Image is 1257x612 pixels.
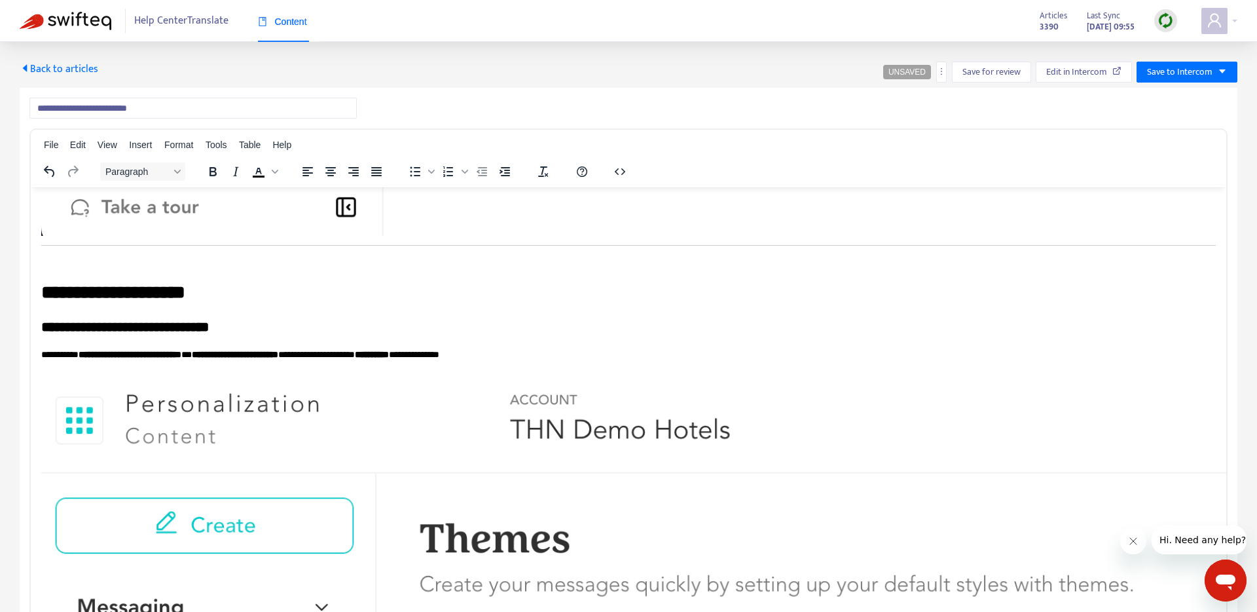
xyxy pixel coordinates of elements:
span: user [1207,12,1222,28]
button: Save to Intercomcaret-down [1137,62,1237,83]
span: Insert [129,140,152,150]
button: Bold [202,163,224,181]
button: Edit in Intercom [1036,62,1132,83]
span: Edit [70,140,86,150]
img: sync.dc5367851b00ba804db3.png [1157,12,1174,29]
span: Help Center Translate [134,9,228,33]
span: caret-left [20,63,30,73]
button: Increase indent [494,163,516,181]
span: book [258,17,267,26]
span: Table [239,140,261,150]
span: Back to articles [20,60,98,78]
button: Clear formatting [532,163,555,181]
button: Undo [39,163,61,181]
strong: [DATE] 09:55 [1087,20,1135,34]
span: Content [258,16,307,27]
iframe: Message from company [1152,526,1247,554]
span: Save for review [962,65,1021,79]
button: Redo [62,163,84,181]
span: Last Sync [1087,9,1120,23]
span: Format [164,140,193,150]
span: Paragraph [105,166,170,177]
button: Help [571,163,593,181]
button: Save for review [952,62,1031,83]
button: Block Paragraph [100,163,185,181]
div: Numbered list [437,163,470,181]
span: more [937,67,946,76]
button: Italic [225,163,247,181]
span: View [98,140,117,150]
button: Align center [319,163,342,181]
span: Save to Intercom [1147,65,1212,79]
iframe: Close message [1120,528,1146,554]
button: more [936,62,947,83]
span: Edit in Intercom [1046,65,1107,79]
div: Bullet list [404,163,437,181]
iframe: Button to launch messaging window [1205,560,1247,602]
span: caret-down [1218,67,1227,76]
img: Swifteq [20,12,111,30]
button: Justify [365,163,388,181]
span: Tools [206,140,227,150]
button: Align right [342,163,365,181]
span: Articles [1040,9,1067,23]
button: Decrease indent [471,163,493,181]
span: Help [272,140,291,150]
div: Text color Black [247,163,280,181]
span: File [44,140,59,150]
button: Align left [297,163,319,181]
strong: 3390 [1040,20,1059,34]
span: UNSAVED [888,67,926,77]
